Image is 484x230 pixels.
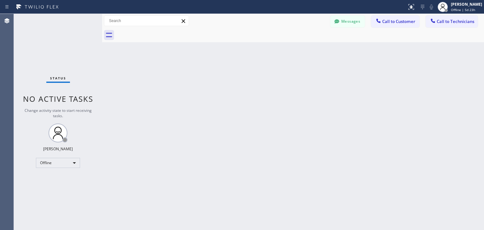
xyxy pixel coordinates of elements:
button: Call to Technicians [426,15,478,27]
span: Change activity state to start receiving tasks. [25,108,92,118]
div: Offline [36,158,80,168]
span: Status [50,76,66,80]
div: [PERSON_NAME] [43,146,73,152]
span: Call to Technicians [437,19,474,24]
button: Call to Customer [371,15,419,27]
span: No active tasks [23,94,93,104]
button: Messages [330,15,365,27]
input: Search [104,16,189,26]
div: [PERSON_NAME] [451,2,482,7]
span: Offline | 5d 23h [451,8,475,12]
span: Call to Customer [382,19,415,24]
button: Mute [427,3,436,11]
